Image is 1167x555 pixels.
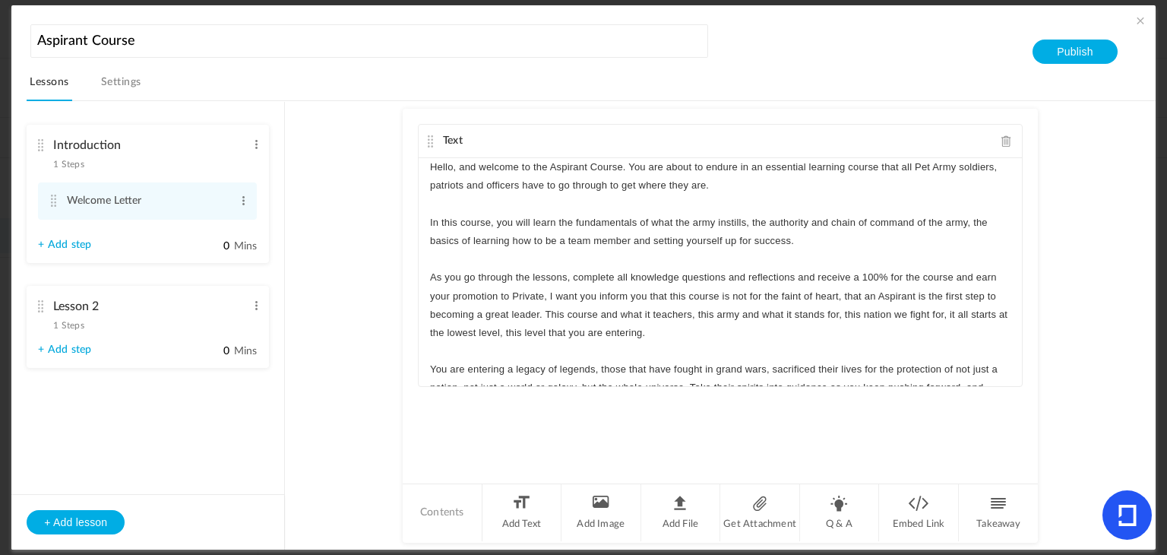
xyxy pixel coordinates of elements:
[192,239,230,254] input: Mins
[430,268,1010,342] p: As you go through the lessons, complete all knowledge questions and reflections and receive a 100...
[1033,40,1117,64] button: Publish
[192,344,230,359] input: Mins
[430,360,1010,416] p: You are entering a legacy of legends, those that have fought in grand wars, sacrificed their live...
[800,484,880,541] li: Q & A
[234,346,258,357] span: Mins
[430,158,1010,195] p: Hello, and welcome to the Aspirant Course. You are about to endure in an essential learning cours...
[27,72,71,101] a: Lessons
[38,239,91,252] a: + Add step
[959,484,1038,541] li: Takeaway
[27,510,125,534] button: + Add lesson
[403,484,482,541] li: Contents
[53,160,84,169] span: 1 Steps
[98,72,144,101] a: Settings
[234,241,258,252] span: Mins
[482,484,562,541] li: Add Text
[641,484,721,541] li: Add File
[561,484,641,541] li: Add Image
[430,214,1010,250] p: In this course, you will learn the fundamentals of what the army instills, the authority and chai...
[443,135,463,146] span: Text
[53,321,84,330] span: 1 Steps
[720,484,800,541] li: Get Attachment
[879,484,959,541] li: Embed Link
[38,344,91,357] a: + Add step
